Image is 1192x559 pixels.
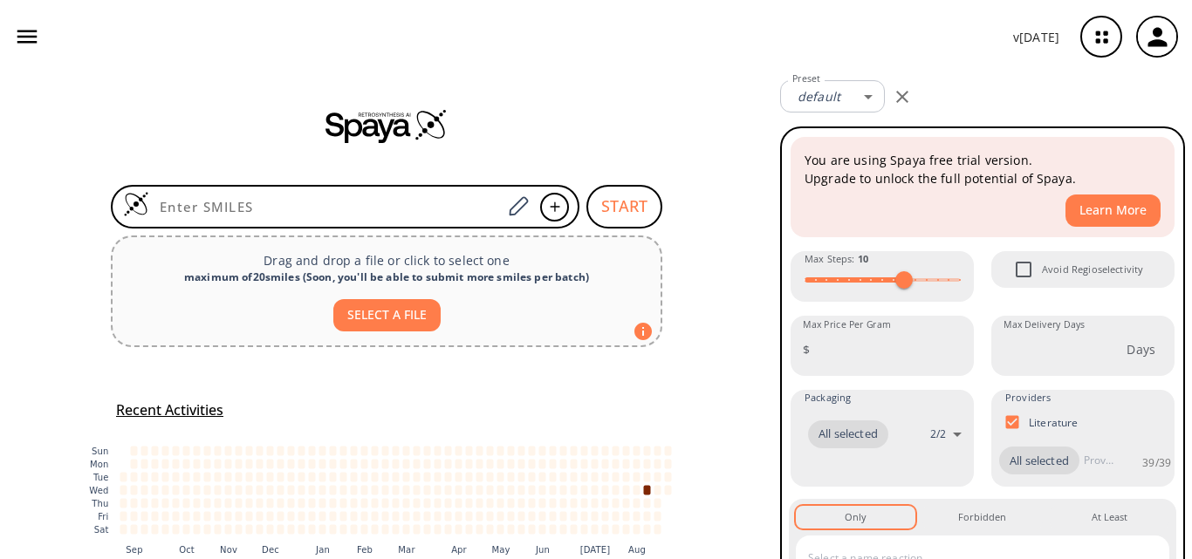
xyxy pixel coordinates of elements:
text: Sep [126,544,142,554]
button: At Least [1050,506,1169,528]
label: Preset [792,72,820,85]
g: cell [120,446,672,534]
span: Providers [1005,390,1051,406]
text: Thu [91,499,108,508]
button: Learn More [1065,194,1161,227]
p: v [DATE] [1013,28,1059,46]
span: Max Steps : [805,251,868,267]
span: All selected [999,453,1079,470]
text: [DATE] [580,544,611,554]
p: 2 / 2 [930,426,946,441]
p: Days [1127,340,1155,358]
text: Fri [98,512,108,522]
label: Max Delivery Days [1004,318,1085,331]
div: Only [845,509,867,525]
button: Only [796,506,915,528]
text: Sun [92,447,108,456]
text: Mon [90,460,109,469]
p: 39 / 39 [1142,455,1171,470]
div: At Least [1092,509,1127,525]
p: You are using Spaya free trial version. Upgrade to unlock the full potential of Spaya. [805,151,1161,187]
span: Avoid Regioselectivity [1042,262,1143,277]
img: Spaya logo [325,108,448,143]
text: Tue [92,473,109,482]
button: Recent Activities [109,396,230,425]
text: Aug [628,544,646,554]
text: Jan [315,544,330,554]
text: Dec [262,544,279,554]
input: Enter SMILES [149,198,502,215]
text: Mar [398,544,415,554]
span: Packaging [805,390,851,406]
h5: Recent Activities [116,401,223,419]
text: Apr [451,544,467,554]
span: All selected [808,426,888,443]
text: Nov [220,544,237,554]
text: May [491,544,510,554]
p: Drag and drop a file or click to select one [127,251,647,269]
text: Feb [357,544,373,554]
text: Wed [89,486,108,495]
img: Logo Spaya [123,191,149,217]
p: Literature [1029,415,1079,430]
div: maximum of 20 smiles ( Soon, you'll be able to submit more smiles per batch ) [127,269,647,285]
div: Forbidden [958,509,1006,525]
p: $ [803,340,810,358]
strong: 10 [858,252,868,265]
text: Jun [535,544,550,554]
text: Sat [94,525,109,535]
span: Avoid Regioselectivity [1005,251,1042,288]
button: Forbidden [922,506,1042,528]
text: Oct [179,544,195,554]
g: y-axis tick label [89,447,108,535]
button: START [586,185,662,228]
g: x-axis tick label [126,544,646,554]
input: Provider name [1079,447,1118,474]
button: SELECT A FILE [333,299,441,331]
em: default [798,88,840,105]
label: Max Price Per Gram [803,318,891,331]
